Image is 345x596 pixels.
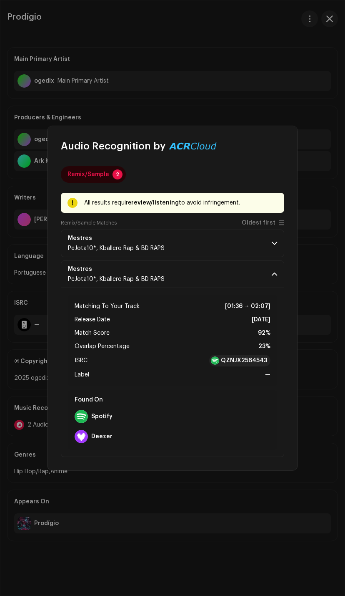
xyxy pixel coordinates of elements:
[68,245,165,251] span: PeJota10*, Kballero Rap & BD RAPS
[242,220,275,226] span: Oldest first
[112,169,122,179] p-badge: 2
[75,328,110,338] span: Match Score
[61,139,165,153] span: Audio Recognition by
[225,301,270,311] strong: [01:36 → 02:07]
[258,341,270,351] strong: 23%
[75,301,140,311] span: Matching To Your Track
[265,370,270,380] strong: —
[68,266,92,273] strong: Mestres
[61,230,284,257] p-accordion-header: MestresPeJota10*, Kballero Rap & BD RAPS
[75,356,87,366] span: ISRC
[75,341,130,351] span: Overlap Percentage
[91,433,112,440] strong: Deezer
[75,315,110,325] span: Release Date
[68,266,165,273] span: Mestres
[67,166,109,183] div: Remix/Sample
[258,328,270,338] strong: 92%
[68,276,165,282] span: PeJota10*, Kballero Rap & BD RAPS
[61,220,117,226] label: Remix/Sample Matches
[68,235,165,242] span: Mestres
[91,413,112,420] strong: Spotify
[252,315,270,325] strong: [DATE]
[68,235,92,242] strong: Mestres
[75,370,89,380] span: Label
[221,356,267,365] strong: QZNJX2564543
[61,288,284,457] p-accordion-content: MestresPeJota10*, Kballero Rap & BD RAPS
[61,260,284,288] p-accordion-header: MestresPeJota10*, Kballero Rap & BD RAPS
[242,220,284,226] p-togglebutton: Oldest first
[71,393,274,407] div: Found On
[131,200,179,206] strong: review/listening
[84,198,277,208] div: All results require to avoid infringement.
